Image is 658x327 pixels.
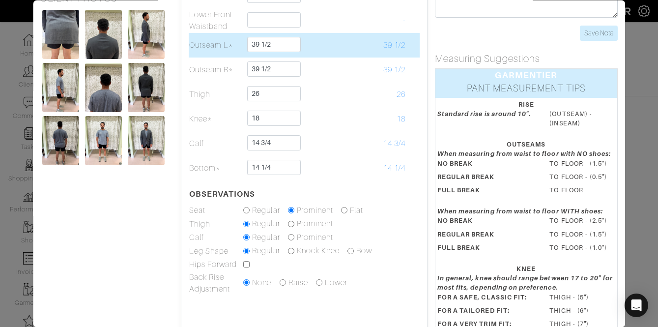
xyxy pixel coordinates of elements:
td: Knee* [189,107,243,131]
dt: FULL BREAK [430,243,542,256]
div: GARMENTIER [435,69,617,82]
label: Prominent [297,205,333,216]
em: When measuring from waist to floor with NO shoes: [437,150,611,158]
label: Knock Knee [297,245,340,257]
label: Bow [357,245,372,257]
em: In general, knee should range between 17 to 20" for most fits, depending on preference. [437,275,613,292]
dd: THIGH - (6") [543,306,623,315]
span: 39 1/2 [383,41,405,50]
img: p69efJrr5WYeUvv2WfyqikFd [42,63,79,112]
label: Regular [253,232,280,243]
div: RISE [437,100,615,109]
td: Hips Forward [189,258,243,271]
dd: TO FLOOR - (0.5") [543,172,623,181]
div: OUTSEAMS [437,140,615,149]
td: Outseam L* [189,33,243,58]
td: Thigh [189,218,243,232]
dt: FOR A SAFE, CLASSIC FIT: [430,293,542,306]
span: - [403,16,405,25]
label: Prominent [297,232,333,243]
span: 26 [397,90,405,99]
dt: REGULAR BREAK [430,172,542,185]
img: Zjboz24AwfBxXkRiHUbtuTws [128,63,165,112]
label: Regular [253,245,280,257]
td: Thigh [189,82,243,107]
span: 14 3/4 [383,139,405,148]
img: 29vZbV5nB78i3AFFnFA6bpQS [85,63,122,112]
div: PANT MEASUREMENT TIPS [435,82,617,98]
td: Lower Front Waistband [189,8,243,33]
label: Lower [325,277,347,289]
em: Standard rise is around 10". [437,110,531,118]
span: 18 [397,115,405,123]
td: Calf [189,131,243,156]
td: Bottom* [189,156,243,180]
img: BQ3tSfk3X9dSMpzTxotdz6Vw [85,116,122,165]
label: None [253,277,272,289]
dt: REGULAR BREAK [430,230,542,243]
dd: TO FLOOR - (1.0") [543,243,623,252]
td: Outseam R* [189,58,243,82]
dd: THIGH - (5") [543,293,623,302]
label: Raise [288,277,308,289]
img: SgEefn7AiAVgmTKJoyxZJ5kz [42,10,79,59]
h5: Measuring Suggestions [435,53,618,64]
dd: TO FLOOR - (1.5") [543,230,623,239]
input: Save Note [580,26,618,41]
td: Leg Shape [189,245,243,259]
span: 39 1/2 [383,65,405,74]
label: Regular [253,218,280,230]
dd: (OUTSEAM) - (INSEAM) [543,109,623,128]
dd: TO FLOOR - (2.5") [543,216,623,226]
th: OBSERVATIONS [189,180,243,204]
dt: FULL BREAK [430,186,542,199]
label: Flat [350,205,364,216]
dt: FOR A TAILORED FIT: [430,306,542,319]
em: When measuring from waist to floor WITH shoes: [437,208,603,215]
img: nNcFsza8E33P8DT1BRFS92Pf [128,10,165,59]
dt: NO BREAK [430,159,542,172]
div: KNEE [437,264,615,273]
label: Regular [253,205,280,216]
td: Back Rise Adjustment [189,271,243,296]
dd: TO FLOOR - (1.5") [543,159,623,168]
label: Prominent [297,218,333,230]
div: Open Intercom Messenger [625,294,648,317]
span: 14 1/4 [383,164,405,173]
td: Seat [189,204,243,218]
img: qGTTouEXfQ1T27ddSEk2ibgX [128,116,165,165]
dd: TO FLOOR [543,186,623,195]
img: p2KKhyWryX2rTPx49UWAPdwP [42,116,79,165]
img: xvWMsuBweQVPKT7CMryQ8Qve [85,10,122,59]
td: Calf [189,231,243,245]
dt: NO BREAK [430,216,542,230]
